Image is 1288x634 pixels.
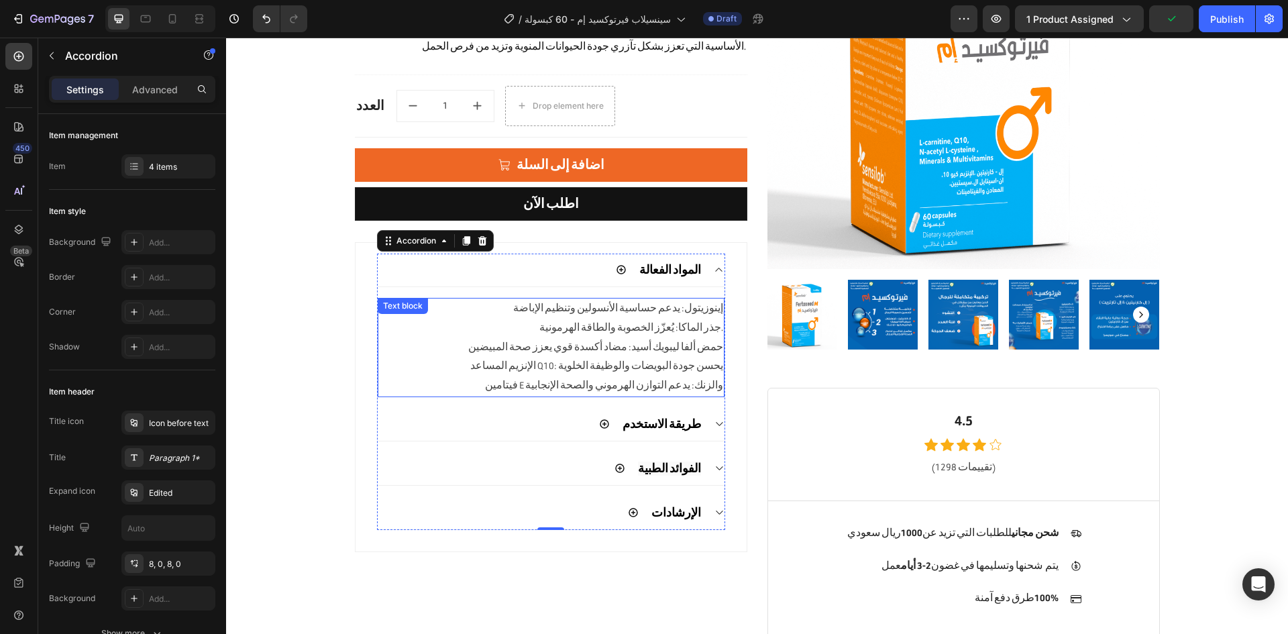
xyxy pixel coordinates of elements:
[5,5,100,32] button: 7
[66,83,104,97] p: Settings
[49,271,75,283] div: Border
[153,301,497,320] p: حمض ألفا ليبويك أسيد: مضاد أكسدة قوي يعزز صحة المبيضين
[226,38,1288,634] iframe: Design area
[168,197,213,209] div: Accordion
[1242,568,1275,600] div: Open Intercom Messenger
[542,372,933,395] h3: 4.5
[396,380,475,394] strong: طريقة الاستخدم
[171,53,203,84] button: decrement
[49,306,76,318] div: Corner
[716,13,737,25] span: Draft
[149,558,212,570] div: 8, 0, 8, 0
[149,417,212,429] div: Icon before text
[786,489,833,502] strong: شحن مجاني
[49,555,99,573] div: Padding
[149,593,212,605] div: Add...
[49,386,95,398] div: Item header
[130,56,158,81] p: العدد
[413,225,475,240] strong: المواد الفعالة
[153,319,497,339] p: الإنزيم المساعد Q10: يحسن جودة البويضات والوظيفة الخلوية
[543,421,932,440] p: (1298 تقييمات)
[749,551,833,571] p: طرق دفع آمنة
[1026,12,1114,26] span: 1 product assigned
[129,111,521,144] button: اضافة إلى السلة
[425,468,475,482] strong: الإرشادات
[525,12,671,26] span: سينسيلاب فيرتوكسيد إم - 60 كبسولة
[203,53,235,84] input: quantity
[49,485,95,497] div: Expand icon
[129,150,521,183] button: اطلب الآن
[297,156,353,176] div: اطلب الآن
[1015,5,1144,32] button: 1 product assigned
[149,307,212,319] div: Add...
[149,341,212,354] div: Add...
[149,272,212,284] div: Add...
[65,48,179,64] p: Accordion
[132,83,178,97] p: Advanced
[907,269,923,285] button: Carousel Next Arrow
[412,424,475,438] strong: الفوائد الطبية
[10,246,32,256] div: Beta
[49,452,66,464] div: Title
[153,262,497,281] p: إينوزيتول: يدعم حساسية الأنسولين وتنظيم الإباضة
[154,262,199,274] div: Text block
[307,63,378,74] div: Drop element here
[519,12,522,26] span: /
[149,237,212,249] div: Add...
[149,452,212,464] div: Paragraph 1*
[253,5,307,32] div: Undo/Redo
[49,519,93,537] div: Height
[13,143,32,154] div: 450
[149,161,212,173] div: 4 items
[88,11,94,27] p: 7
[49,233,114,252] div: Background
[49,129,118,142] div: Item management
[235,53,268,84] button: increment
[49,415,84,427] div: Title icon
[808,554,833,567] strong: 100%
[153,281,497,301] p: جذر الماكا: يُعزّز الخصوبة والطاقة الهرمونية.
[153,339,497,358] p: فيتامين E والزنك: يدعم التوازن الهرموني والصحة الإنجابية
[655,522,833,535] span: يتم شحنها وتسليمها في غضون عمل
[290,117,378,138] div: اضافة إلى السلة
[49,160,66,172] div: Item
[675,489,696,502] strong: 1000
[1210,12,1244,26] div: Publish
[675,522,705,535] strong: 2-3 أيام
[621,489,833,502] span: للطلبات التي تزيد عن ريال سعودي
[49,592,95,604] div: Background
[149,487,212,499] div: Edited
[122,516,215,540] input: Auto
[49,341,80,353] div: Shadow
[49,205,86,217] div: Item style
[1199,5,1255,32] button: Publish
